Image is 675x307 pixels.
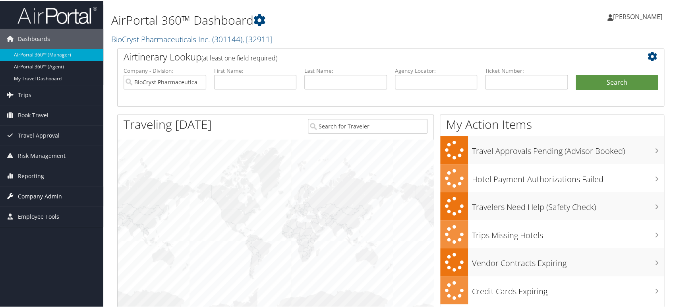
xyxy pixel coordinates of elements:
h3: Hotel Payment Authorizations Failed [472,169,664,184]
h3: Credit Cards Expiring [472,281,664,296]
span: Company Admin [18,186,62,206]
h3: Travel Approvals Pending (Advisor Booked) [472,141,664,156]
a: Credit Cards Expiring [440,276,664,304]
span: ( 301144 ) [212,33,242,44]
input: Search for Traveler [308,118,427,133]
span: , [ 32911 ] [242,33,273,44]
span: Reporting [18,165,44,185]
label: Agency Locator: [395,66,478,74]
h3: Trips Missing Hotels [472,225,664,240]
span: Book Travel [18,105,48,124]
label: Company - Division: [124,66,206,74]
a: Travelers Need Help (Safety Check) [440,191,664,220]
h1: AirPortal 360™ Dashboard [111,11,484,28]
h1: Traveling [DATE] [124,115,212,132]
button: Search [576,74,658,90]
a: Travel Approvals Pending (Advisor Booked) [440,135,664,163]
a: Vendor Contracts Expiring [440,247,664,276]
label: Last Name: [304,66,387,74]
span: (at least one field required) [201,53,277,62]
a: BioCryst Pharmaceuticals Inc. [111,33,273,44]
h1: My Action Items [440,115,664,132]
a: Trips Missing Hotels [440,220,664,248]
a: [PERSON_NAME] [607,4,670,28]
h3: Vendor Contracts Expiring [472,253,664,268]
span: [PERSON_NAME] [613,12,662,20]
label: First Name: [214,66,297,74]
h3: Travelers Need Help (Safety Check) [472,197,664,212]
img: airportal-logo.png [17,5,97,24]
span: Travel Approval [18,125,60,145]
label: Ticket Number: [485,66,568,74]
a: Hotel Payment Authorizations Failed [440,163,664,192]
span: Dashboards [18,28,50,48]
h2: Airtinerary Lookup [124,49,612,63]
span: Trips [18,84,31,104]
span: Employee Tools [18,206,59,226]
span: Risk Management [18,145,66,165]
